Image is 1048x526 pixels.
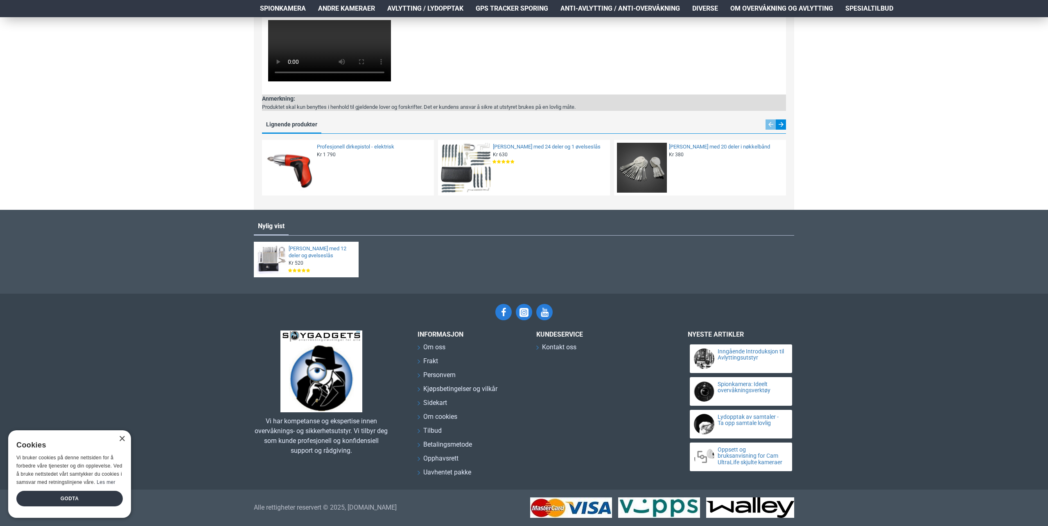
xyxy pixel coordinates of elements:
a: Alle rettigheter reservert © 2025, [DOMAIN_NAME] [254,503,397,513]
a: Sidekart [418,398,447,412]
span: Betalingsmetode [423,440,472,450]
a: Frakt [418,356,438,370]
a: Lignende produkter [262,119,321,133]
span: Kr 1 790 [317,151,336,158]
span: Kr 630 [493,151,508,158]
a: Kjøpsbetingelser og vilkår [418,384,497,398]
a: Nylig vist [254,218,289,234]
a: Lydopptak av samtaler - Ta opp samtale lovlig [718,414,785,427]
div: Godta [16,491,123,506]
a: [PERSON_NAME] med 20 deler i nøkkelbånd [669,144,781,151]
a: Betalingsmetode [418,440,472,454]
div: Anmerkning: [262,94,576,103]
img: Vi godtar Visa og MasterCard [530,497,612,518]
img: Dirkesett med 12 deler og øvelseslås [257,245,287,274]
span: Kr 520 [289,260,303,266]
span: Kjøpsbetingelser og vilkår [423,384,497,394]
a: Spionkamera: Ideelt overvåkningsverktøy [718,381,785,394]
span: Sidekart [423,398,447,408]
span: Tilbud [423,426,442,436]
a: Tilbud [418,426,442,440]
img: Dirkesett med 24 deler og 1 øvelseslås [441,143,491,193]
a: Oppsett og bruksanvisning for Cam UltraLife skjulte kameraer [718,447,785,465]
a: [PERSON_NAME] med 24 deler og 1 øvelseslås [493,144,605,151]
span: Om oss [423,342,445,352]
img: Dirkesett med 20 deler i nøkkelbånd [617,143,667,193]
div: Vi har kompetanse og ekspertise innen overvåknings- og sikkerhetsutstyr. Vi tilbyr deg som kunde ... [254,416,389,456]
span: Personvern [423,370,456,380]
span: Frakt [423,356,438,366]
img: Vi godtar Vipps [618,497,700,518]
span: Om cookies [423,412,457,422]
span: Andre kameraer [318,4,375,13]
a: Profesjonell dirkepistol - elektrisk [317,144,429,151]
span: Om overvåkning og avlytting [730,4,833,13]
div: Close [119,436,125,442]
div: Produktet skal kun benyttes i henhold til gjeldende lover og forskrifter. Det er kundens ansvar å... [262,103,576,111]
span: Opphavsrett [423,454,458,463]
a: Kontakt oss [536,342,576,356]
span: Diverse [692,4,718,13]
div: Previous slide [766,119,776,130]
span: Spionkamera [260,4,306,13]
a: Inngående Introduksjon til Avlyttingsutstyr [718,348,785,361]
img: Vi godtar faktura betaling [706,497,794,518]
span: Vi bruker cookies på denne nettsiden for å forbedre våre tjenester og din opplevelse. Ved å bruke... [16,455,122,485]
img: Profesjonell dirkepistol - elektrisk [265,143,315,193]
span: Kr 380 [669,151,684,158]
a: Om oss [418,342,445,356]
a: Om cookies [418,412,457,426]
span: Uavhentet pakke [423,468,471,477]
a: Opphavsrett [418,454,458,468]
span: Anti-avlytting / Anti-overvåkning [560,4,680,13]
h3: INFORMASJON [418,330,524,338]
a: Uavhentet pakke [418,468,471,481]
a: Les mer, opens a new window [97,479,115,485]
img: SpyGadgets.no [280,330,362,412]
span: Avlytting / Lydopptak [387,4,463,13]
a: Personvern [418,370,456,384]
a: [PERSON_NAME] med 12 deler og øvelseslås [289,245,354,259]
div: Next slide [776,119,786,130]
span: GPS Tracker Sporing [476,4,548,13]
h3: Kundeservice [536,330,659,338]
div: Cookies [16,436,117,454]
span: Kontakt oss [542,342,576,352]
span: Spesialtilbud [845,4,893,13]
h3: Nyeste artikler [688,330,794,338]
